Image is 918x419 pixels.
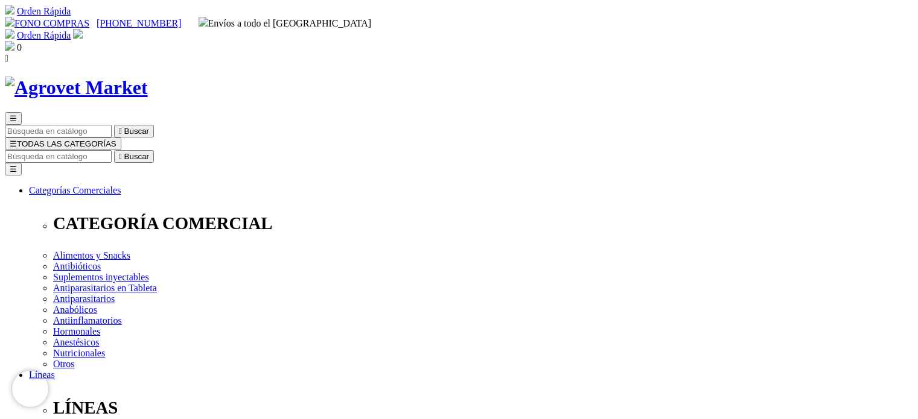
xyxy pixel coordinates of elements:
[114,125,154,137] button:  Buscar
[53,337,99,347] a: Anestésicos
[53,398,913,418] p: LÍNEAS
[53,272,149,282] a: Suplementos inyectables
[53,213,913,233] p: CATEGORÍA COMERCIAL
[17,42,22,52] span: 0
[17,30,71,40] a: Orden Rápida
[5,29,14,39] img: shopping-cart.svg
[5,53,8,63] i: 
[53,304,97,315] a: Anabólicos
[17,6,71,16] a: Orden Rápida
[5,41,14,51] img: shopping-bag.svg
[53,294,115,304] a: Antiparasitarios
[5,18,89,28] a: FONO COMPRAS
[114,150,154,163] button:  Buscar
[5,112,22,125] button: ☰
[5,77,148,99] img: Agrovet Market
[53,315,122,326] a: Antiinflamatorios
[73,29,83,39] img: user.svg
[119,152,122,161] i: 
[53,283,157,293] a: Antiparasitarios en Tableta
[53,250,130,260] a: Alimentos y Snacks
[53,261,101,271] a: Antibióticos
[29,185,121,195] a: Categorías Comerciales
[12,371,48,407] iframe: Brevo live chat
[53,359,75,369] a: Otros
[53,326,100,336] a: Hormonales
[119,127,122,136] i: 
[124,127,149,136] span: Buscar
[5,137,121,150] button: ☰TODAS LAS CATEGORÍAS
[5,150,112,163] input: Buscar
[10,139,17,148] span: ☰
[5,17,14,27] img: phone.svg
[199,18,372,28] span: Envíos a todo el [GEOGRAPHIC_DATA]
[199,17,208,27] img: delivery-truck.svg
[97,18,181,28] a: [PHONE_NUMBER]
[29,370,55,380] a: Líneas
[10,114,17,123] span: ☰
[53,348,105,358] a: Nutricionales
[73,30,83,40] a: Acceda a su cuenta de cliente
[5,163,22,175] button: ☰
[5,5,14,14] img: shopping-cart.svg
[5,125,112,137] input: Buscar
[124,152,149,161] span: Buscar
